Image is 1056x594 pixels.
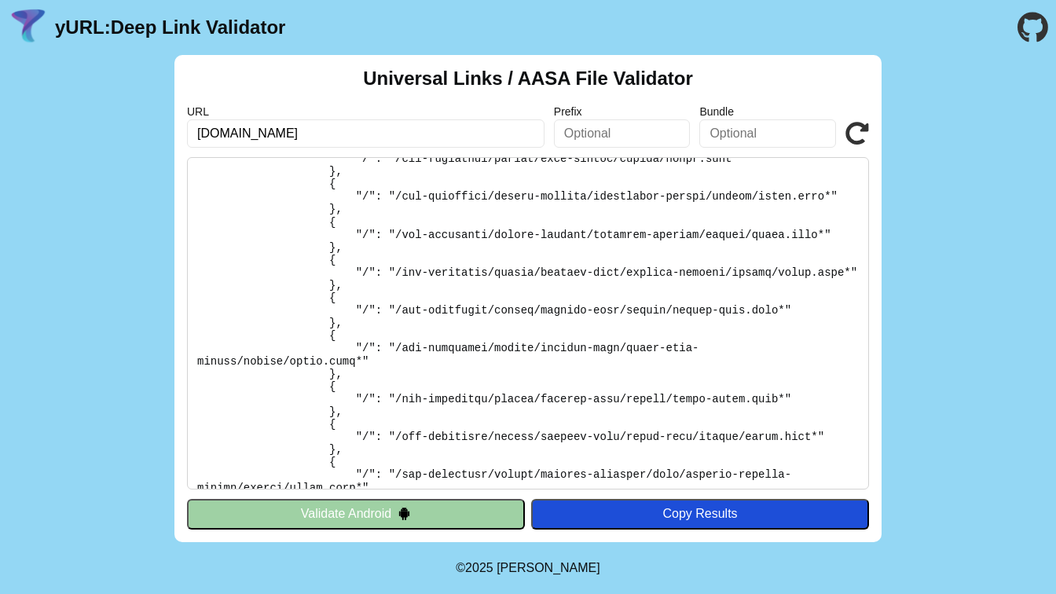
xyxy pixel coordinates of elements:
span: 2025 [465,561,493,574]
pre: Lorem ipsu do: sitam://consecteturadipis.elitse.do/eiusm-tem-inci-utlaboreetd Ma Aliquaen: Admi V... [187,157,869,489]
input: Required [187,119,544,148]
h2: Universal Links / AASA File Validator [363,68,693,90]
label: Bundle [699,105,836,118]
label: Prefix [554,105,691,118]
label: URL [187,105,544,118]
a: yURL:Deep Link Validator [55,16,285,38]
button: Validate Android [187,499,525,529]
img: yURL Logo [8,7,49,48]
a: Michael Ibragimchayev's Personal Site [497,561,600,574]
footer: © [456,542,599,594]
input: Optional [699,119,836,148]
img: droidIcon.svg [398,507,411,520]
div: Copy Results [539,507,861,521]
button: Copy Results [531,499,869,529]
input: Optional [554,119,691,148]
